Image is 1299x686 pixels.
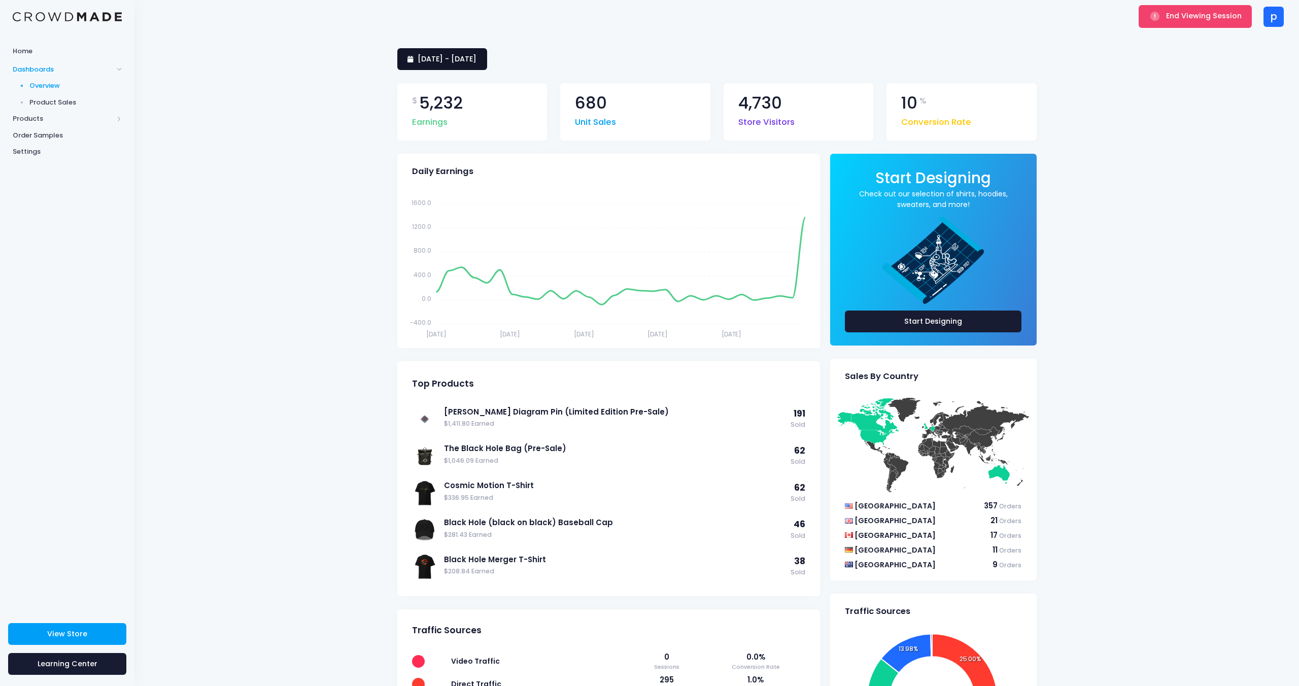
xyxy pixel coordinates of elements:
[1166,11,1242,21] span: End Viewing Session
[990,530,998,540] span: 17
[444,567,785,576] span: $208.84 Earned
[500,330,520,338] tspan: [DATE]
[38,659,97,669] span: Learning Center
[1139,5,1252,27] button: End Viewing Session
[706,651,805,663] span: 0.0%
[845,189,1022,210] a: Check out our selection of shirts, hoodies, sweaters, and more!
[444,493,785,503] span: $336.95 Earned
[791,420,805,430] span: Sold
[854,545,936,555] span: [GEOGRAPHIC_DATA]
[845,371,918,382] span: Sales By Country
[13,46,122,56] span: Home
[13,114,113,124] span: Products
[637,674,696,685] span: 295
[444,406,785,418] a: [PERSON_NAME] Diagram Pin (Limited Edition Pre-Sale)
[29,81,122,91] span: Overview
[791,494,805,504] span: Sold
[412,95,418,107] span: $
[47,629,87,639] span: View Store
[854,560,936,570] span: [GEOGRAPHIC_DATA]
[999,502,1021,510] span: Orders
[919,95,927,107] span: %
[794,482,805,494] span: 62
[791,531,805,541] span: Sold
[13,12,122,22] img: Logo
[8,653,126,675] a: Learning Center
[412,379,474,389] span: Top Products
[993,559,998,570] span: 9
[990,515,998,526] span: 21
[444,517,785,528] a: Black Hole (black on black) Baseball Cap
[411,198,431,207] tspan: 1600.0
[573,330,594,338] tspan: [DATE]
[721,330,741,338] tspan: [DATE]
[397,48,487,70] a: [DATE] - [DATE]
[706,663,805,671] span: Conversion Rate
[444,443,785,454] a: The Black Hole Bag (Pre-Sale)
[738,95,782,112] span: 4,730
[901,111,971,129] span: Conversion Rate
[845,606,910,616] span: Traffic Sources
[444,480,785,491] a: Cosmic Motion T-Shirt
[444,530,785,540] span: $281.43 Earned
[791,457,805,467] span: Sold
[854,501,936,511] span: [GEOGRAPHIC_DATA]
[419,95,463,112] span: 5,232
[418,54,476,64] span: [DATE] - [DATE]
[29,97,122,108] span: Product Sales
[984,500,998,511] span: 357
[999,546,1021,555] span: Orders
[13,147,122,157] span: Settings
[845,311,1022,332] a: Start Designing
[412,166,473,177] span: Daily Earnings
[412,111,448,129] span: Earnings
[999,517,1021,525] span: Orders
[875,176,991,186] a: Start Designing
[901,95,917,112] span: 10
[791,568,805,577] span: Sold
[647,330,668,338] tspan: [DATE]
[575,95,607,112] span: 680
[1263,7,1284,27] div: p
[794,407,805,420] span: 191
[794,444,805,457] span: 62
[8,623,126,645] a: View Store
[738,111,795,129] span: Store Visitors
[413,270,431,279] tspan: 400.0
[409,318,431,326] tspan: -400.0
[412,625,482,636] span: Traffic Sources
[444,554,785,565] a: Black Hole Merger T-Shirt
[421,294,431,302] tspan: 0.0
[637,651,696,663] span: 0
[637,663,696,671] span: Sessions
[451,656,500,666] span: Video Traffic
[999,531,1021,540] span: Orders
[444,456,785,466] span: $1,046.09 Earned
[999,561,1021,569] span: Orders
[575,111,616,129] span: Unit Sales
[854,530,936,540] span: [GEOGRAPHIC_DATA]
[13,64,113,75] span: Dashboards
[412,222,431,231] tspan: 1200.0
[13,130,122,141] span: Order Samples
[993,544,998,555] span: 11
[426,330,446,338] tspan: [DATE]
[444,419,785,429] span: $1,411.80 Earned
[706,674,805,685] span: 1.0%
[854,516,936,526] span: [GEOGRAPHIC_DATA]
[413,246,431,255] tspan: 800.0
[875,167,991,188] span: Start Designing
[794,555,805,567] span: 38
[794,518,805,530] span: 46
